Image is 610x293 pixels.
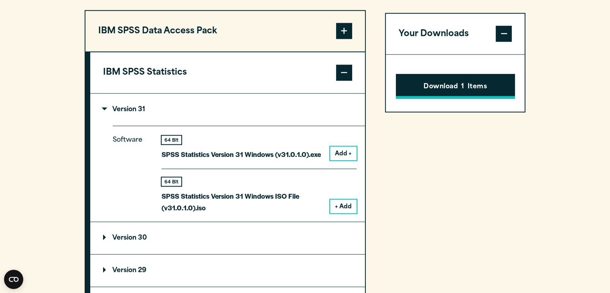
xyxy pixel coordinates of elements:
p: Software [113,134,149,207]
p: Version 29 [103,267,146,274]
p: SPSS Statistics Version 31 Windows ISO File (v31.0.1.0).iso [162,190,324,214]
button: IBM SPSS Data Access Pack [85,11,365,52]
div: 64 Bit [162,136,181,144]
summary: Version 30 [90,222,365,254]
summary: Version 31 [90,94,365,126]
button: Download1Items [396,74,515,99]
span: 1 [461,82,464,93]
button: Open CMP widget [4,270,23,289]
p: SPSS Statistics Version 31 Windows (v31.0.1.0).exe [162,149,321,160]
p: Version 31 [103,106,145,113]
div: 64 Bit [162,177,181,186]
button: IBM SPSS Statistics [90,52,365,93]
button: Add + [330,146,357,160]
button: Your Downloads [386,14,525,55]
summary: Version 29 [90,254,365,287]
div: Your Downloads [386,55,525,112]
button: + Add [330,199,357,213]
p: Version 30 [103,235,147,241]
